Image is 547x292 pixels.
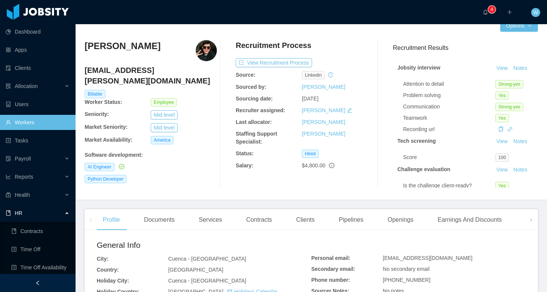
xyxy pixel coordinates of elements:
a: [PERSON_NAME] [302,119,345,125]
b: Salary: [236,162,253,168]
div: Services [193,209,228,230]
a: View [494,138,510,144]
a: icon: profileTasks [6,133,70,148]
i: icon: medicine-box [6,192,11,198]
b: Market Seniority: [85,124,128,130]
strong: Tech screening [397,138,436,144]
div: Documents [138,209,181,230]
h4: Recruitment Process [236,40,311,51]
b: Sourcing date: [236,96,273,102]
div: Problem solving [403,91,495,99]
b: Worker Status: [85,99,122,105]
span: Billable [85,90,105,98]
span: America [151,136,173,144]
a: icon: auditClients [6,60,70,76]
button: Mid level [151,110,178,119]
i: icon: plus [507,9,512,15]
b: City: [97,256,108,262]
a: icon: appstoreApps [6,42,70,57]
a: View [494,167,510,173]
span: Cuenca - [GEOGRAPHIC_DATA] [168,278,246,284]
a: [PERSON_NAME] [302,84,345,90]
i: icon: line-chart [6,174,11,179]
a: icon: profileTime Off [11,242,70,257]
span: [DATE] [302,96,318,102]
div: Pipelines [333,209,369,230]
sup: 4 [488,6,496,13]
b: Last allocator: [236,119,272,125]
div: Is the challenge client-ready? [403,182,495,190]
button: icon: exportView Recruitment Process [236,58,312,67]
a: icon: userWorkers [6,115,70,130]
span: Python Developer [85,175,127,183]
i: icon: edit [347,108,352,113]
a: icon: profileTime Off Availability [11,260,70,275]
div: Recording url [403,125,495,133]
button: Notes [510,64,530,73]
div: Earnings And Discounts [431,209,508,230]
span: Reports [15,174,33,180]
i: icon: history [328,72,333,77]
span: $4,800.00 [302,162,325,168]
h3: Recruitment Results [393,43,538,53]
b: Market Availability: [85,137,133,143]
b: Recruiter assigned: [236,107,285,113]
button: Optionsicon: down [500,20,538,32]
button: Notes [510,165,530,175]
h4: [EMAIL_ADDRESS][PERSON_NAME][DOMAIN_NAME] [85,65,217,86]
i: icon: file-protect [6,156,11,161]
span: linkedin [302,71,325,79]
i: icon: solution [6,83,11,89]
span: info-circle [329,163,334,168]
strong: Challenge evaluation [397,166,450,172]
b: Secondary email: [311,266,355,272]
b: Source: [236,72,255,78]
h2: General Info [97,239,311,251]
i: icon: copy [498,127,504,132]
span: Payroll [15,156,31,162]
b: Personal email: [311,255,351,261]
a: icon: robotUsers [6,97,70,112]
span: 100 [495,153,509,162]
b: Software development : [85,152,143,158]
a: [PERSON_NAME] [302,107,345,113]
b: Seniority: [85,111,109,117]
div: Teamwork [403,114,495,122]
a: icon: exportView Recruitment Process [236,60,312,66]
i: icon: check-circle [119,164,124,169]
img: 7077f40f-cc67-4bac-82db-6f86b8541bf2_68824eef92a67-400w.png [196,40,217,61]
b: Status: [236,150,253,156]
span: AI Engineer [85,163,114,171]
i: icon: book [6,210,11,216]
span: [GEOGRAPHIC_DATA] [168,267,223,273]
div: Clients [290,209,321,230]
a: icon: check-circle [117,164,124,170]
i: icon: right [529,218,533,222]
i: icon: link [507,127,513,132]
b: Staffing Support Specialist: [236,131,277,145]
span: W [533,8,538,17]
a: View [494,65,510,71]
span: Health [15,192,30,198]
i: icon: left [89,218,93,222]
a: [PERSON_NAME] [302,131,345,137]
span: Yes [495,114,509,122]
button: Notes [510,137,530,146]
span: Strong-yes [495,80,523,88]
div: Contracts [240,209,278,230]
b: Country: [97,267,119,273]
span: Strong-yes [495,103,523,111]
div: Profile [97,209,126,230]
b: Sourced by: [236,84,266,90]
a: icon: link [507,126,513,132]
div: Copy [498,125,504,133]
span: HR [15,210,22,216]
strong: Jobsity interview [397,65,440,71]
span: Yes [495,182,509,190]
p: 4 [491,6,493,13]
div: Score [403,153,495,161]
button: Mid level [151,123,178,132]
a: icon: bookContracts [11,224,70,239]
div: Attention to detail [403,80,495,88]
b: Phone number: [311,277,350,283]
